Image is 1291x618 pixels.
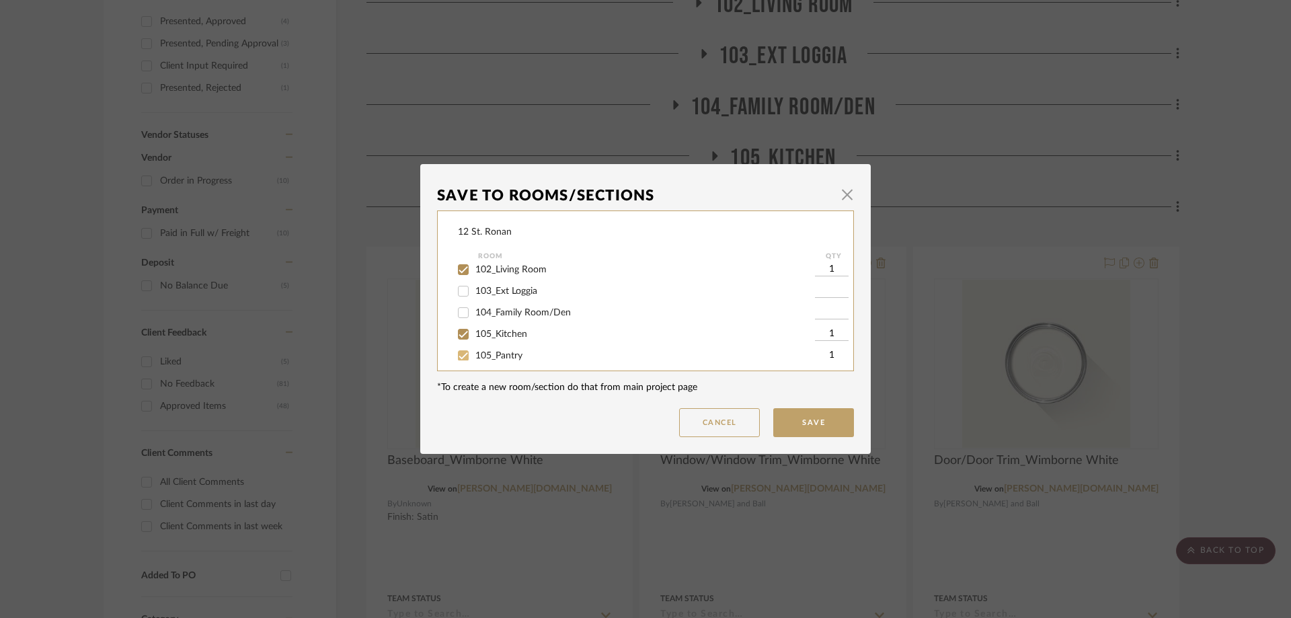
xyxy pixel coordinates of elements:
[773,408,854,437] button: Save
[437,381,854,395] div: *To create a new room/section do that from main project page
[834,181,861,208] button: Close
[478,248,815,264] div: Room
[437,181,854,210] dialog-header: Save To Rooms/Sections
[437,181,834,210] div: Save To Rooms/Sections
[475,286,537,296] span: 103_Ext Loggia
[458,225,512,239] div: 12 St. Ronan
[475,351,522,360] span: 105_Pantry
[475,330,527,339] span: 105_Kitchen
[475,308,571,317] span: 104_Family Room/Den
[679,408,760,437] button: Cancel
[815,248,852,264] div: QTY
[475,265,547,274] span: 102_Living Room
